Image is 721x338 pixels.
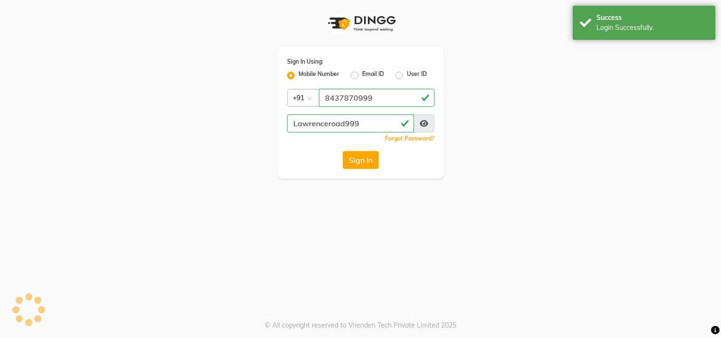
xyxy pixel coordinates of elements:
label: User ID [407,70,427,81]
label: Sign In Using: [287,57,323,66]
input: Username [287,114,414,132]
div: Login Successfully. [596,23,708,33]
img: logo1.svg [323,9,399,38]
label: Mobile Number [298,70,339,81]
a: Forgot Password? [385,135,434,142]
input: Username [319,89,434,107]
button: Sign In [343,151,379,169]
label: Email ID [362,70,384,81]
div: Success [596,13,708,23]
